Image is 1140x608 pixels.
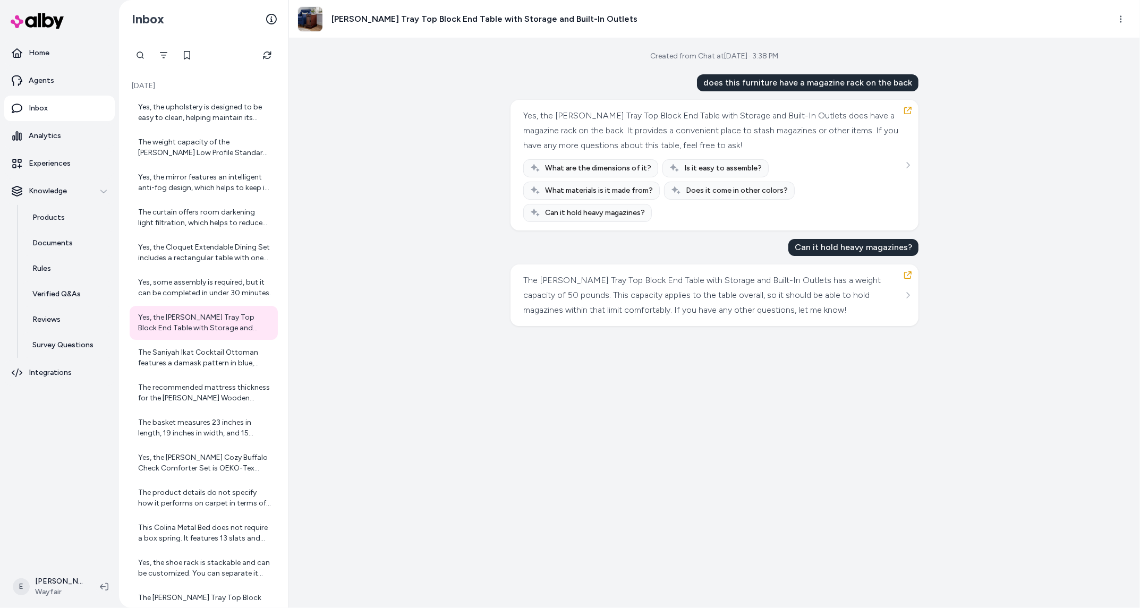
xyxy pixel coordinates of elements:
span: E [13,578,30,595]
a: Yes, the shoe rack is stackable and can be customized. You can separate it into different amounts... [130,551,278,585]
a: Inbox [4,96,115,121]
div: The curtain offers room darkening light filtration, which helps to reduce glare while maintaining... [138,207,271,228]
a: The recommended mattress thickness for the [PERSON_NAME] Wooden [PERSON_NAME] Bed (Queen size, Wh... [130,376,278,410]
p: Products [32,212,65,223]
a: Yes, the Cloquet Extendable Dining Set includes a rectangular table with one removable leaf, maki... [130,236,278,270]
a: Reviews [22,307,115,332]
div: Yes, the [PERSON_NAME] Cozy Buffalo Check Comforter Set is OEKO-Tex Standard 100 certified, which... [138,452,271,474]
div: The recommended mattress thickness for the [PERSON_NAME] Wooden [PERSON_NAME] Bed (Queen size, Wh... [138,382,271,404]
a: Yes, some assembly is required, but it can be completed in under 30 minutes. [130,271,278,305]
a: The basket measures 23 inches in length, 19 inches in width, and 15 inches in height. This size m... [130,411,278,445]
button: See more [901,159,914,172]
span: Can it hold heavy magazines? [545,208,645,218]
div: Yes, some assembly is required, but it can be completed in under 30 minutes. [138,277,271,298]
a: Agents [4,68,115,93]
div: The basket measures 23 inches in length, 19 inches in width, and 15 inches in height. This size m... [138,417,271,439]
div: Can it hold heavy magazines? [788,239,918,256]
p: Verified Q&As [32,289,81,299]
p: Integrations [29,367,72,378]
button: Refresh [257,45,278,66]
p: Reviews [32,314,61,325]
a: The product details do not specify how it performs on carpet in terms of sliding. If you need it ... [130,481,278,515]
div: Yes, the [PERSON_NAME] Tray Top Block End Table with Storage and Built-In Outlets does have a mag... [138,312,271,333]
button: Filter [153,45,174,66]
a: Experiences [4,151,115,176]
p: Agents [29,75,54,86]
div: Created from Chat at [DATE] · 3:38 PM [651,51,779,62]
a: Yes, the [PERSON_NAME] Cozy Buffalo Check Comforter Set is OEKO-Tex Standard 100 certified, which... [130,446,278,480]
p: Inbox [29,103,48,114]
button: E[PERSON_NAME]Wayfair [6,570,91,604]
div: Yes, the mirror features an intelligent anti-fog design, which helps to keep it fog-free during use. [138,172,271,193]
p: Home [29,48,49,58]
a: Yes, the [PERSON_NAME] Tray Top Block End Table with Storage and Built-In Outlets does have a mag... [130,306,278,340]
div: Yes, the Cloquet Extendable Dining Set includes a rectangular table with one removable leaf, maki... [138,242,271,263]
span: Does it come in other colors? [686,185,788,196]
a: Rules [22,256,115,281]
img: alby Logo [11,13,64,29]
p: Rules [32,263,51,274]
a: The curtain offers room darkening light filtration, which helps to reduce glare while maintaining... [130,201,278,235]
p: Documents [32,238,73,249]
p: [DATE] [130,81,278,91]
a: Verified Q&As [22,281,115,307]
p: Experiences [29,158,71,169]
a: Home [4,40,115,66]
span: What are the dimensions of it? [545,163,651,174]
p: [PERSON_NAME] [35,576,83,587]
button: Knowledge [4,178,115,204]
span: What materials is it made from? [545,185,653,196]
p: Survey Questions [32,340,93,350]
a: Products [22,205,115,230]
a: This Colina Metal Bed does not require a box spring. It features 13 slats and center support legs... [130,516,278,550]
a: Survey Questions [22,332,115,358]
a: Integrations [4,360,115,386]
span: Is it easy to assemble? [684,163,762,174]
button: See more [901,289,914,302]
div: Yes, the shoe rack is stackable and can be customized. You can separate it into different amounts... [138,558,271,579]
p: Knowledge [29,186,67,196]
div: This Colina Metal Bed does not require a box spring. It features 13 slats and center support legs... [138,523,271,544]
img: .jpg [298,7,322,31]
div: The Saniyah Ikat Cocktail Ottoman features a damask pattern in blue, beige, and navy colors with ... [138,347,271,369]
a: The weight capacity of the [PERSON_NAME] Low Profile Standard Bed is 500 pounds. If you have any ... [130,131,278,165]
div: The product details do not specify how it performs on carpet in terms of sliding. If you need it ... [138,487,271,509]
div: Yes, the [PERSON_NAME] Tray Top Block End Table with Storage and Built-In Outlets does have a mag... [523,108,903,153]
a: The Saniyah Ikat Cocktail Ottoman features a damask pattern in blue, beige, and navy colors with ... [130,341,278,375]
h3: [PERSON_NAME] Tray Top Block End Table with Storage and Built-In Outlets [331,13,637,25]
div: Yes, the upholstery is designed to be easy to clean, helping maintain its elegant look effortlessly. [138,102,271,123]
a: Documents [22,230,115,256]
p: Analytics [29,131,61,141]
div: does this furniture have a magazine rack on the back [697,74,918,91]
span: Wayfair [35,587,83,597]
div: The weight capacity of the [PERSON_NAME] Low Profile Standard Bed is 500 pounds. If you have any ... [138,137,271,158]
a: Yes, the upholstery is designed to be easy to clean, helping maintain its elegant look effortlessly. [130,96,278,130]
h2: Inbox [132,11,164,27]
div: The [PERSON_NAME] Tray Top Block End Table with Storage and Built-In Outlets has a weight capacit... [523,273,903,318]
a: Analytics [4,123,115,149]
a: Yes, the mirror features an intelligent anti-fog design, which helps to keep it fog-free during use. [130,166,278,200]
